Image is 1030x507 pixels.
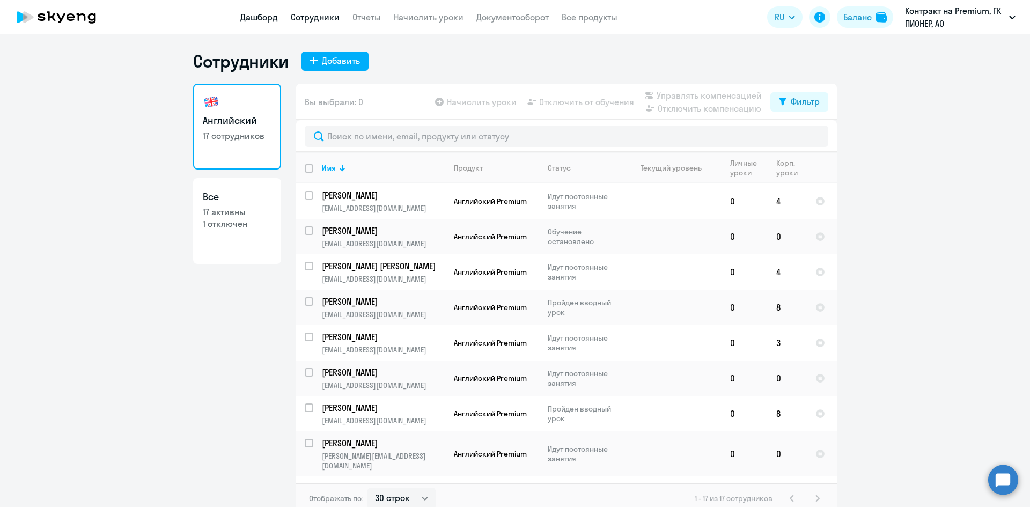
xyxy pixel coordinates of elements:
td: 0 [722,361,768,396]
a: [PERSON_NAME] [322,331,445,343]
p: [PERSON_NAME] [322,296,443,307]
a: [PERSON_NAME] [322,482,445,494]
p: Идут постоянные занятия [548,369,621,388]
div: Текущий уровень [630,163,721,173]
p: [PERSON_NAME] [322,189,443,201]
a: [PERSON_NAME] [322,402,445,414]
p: [EMAIL_ADDRESS][DOMAIN_NAME] [322,274,445,284]
a: [PERSON_NAME] [322,437,445,449]
span: Английский Premium [454,449,527,459]
input: Поиск по имени, email, продукту или статусу [305,126,828,147]
td: 0 [722,396,768,431]
p: 17 активны [203,206,271,218]
p: Контракт на Premium, ГК ПИОНЕР, АО [905,4,1005,30]
div: Добавить [322,54,360,67]
button: Добавить [301,52,369,71]
p: [PERSON_NAME] [322,331,443,343]
a: Отчеты [352,12,381,23]
img: english [203,93,220,111]
a: Сотрудники [291,12,340,23]
div: Корп. уроки [776,158,806,178]
span: RU [775,11,784,24]
h1: Сотрудники [193,50,289,72]
p: [EMAIL_ADDRESS][DOMAIN_NAME] [322,203,445,213]
span: Английский Premium [454,232,527,241]
td: 0 [722,431,768,476]
span: Английский Premium [454,409,527,418]
td: 4 [768,183,807,219]
td: 3 [768,325,807,361]
div: Личные уроки [730,158,767,178]
span: Отображать по: [309,494,363,503]
p: [EMAIL_ADDRESS][DOMAIN_NAME] [322,380,445,390]
td: 0 [722,325,768,361]
a: [PERSON_NAME] [322,366,445,378]
button: RU [767,6,803,28]
p: [PERSON_NAME][EMAIL_ADDRESS][DOMAIN_NAME] [322,451,445,471]
p: [PERSON_NAME] [322,437,443,449]
td: 0 [768,361,807,396]
td: 8 [768,396,807,431]
div: Текущий уровень [641,163,702,173]
span: Английский Premium [454,267,527,277]
div: Фильтр [791,95,820,108]
a: Все17 активны1 отключен [193,178,281,264]
td: 0 [722,183,768,219]
a: [PERSON_NAME] [322,225,445,237]
td: 0 [722,219,768,254]
div: Продукт [454,163,483,173]
p: Идут постоянные занятия [548,444,621,464]
p: 1 отключен [203,218,271,230]
button: Контракт на Premium, ГК ПИОНЕР, АО [900,4,1021,30]
img: balance [876,12,887,23]
button: Балансbalance [837,6,893,28]
div: Имя [322,163,336,173]
a: [PERSON_NAME] [322,296,445,307]
h3: Английский [203,114,271,128]
button: Фильтр [770,92,828,112]
a: Все продукты [562,12,617,23]
div: Продукт [454,163,539,173]
div: Статус [548,163,571,173]
div: Корп. уроки [776,158,798,178]
div: Статус [548,163,621,173]
p: Идут постоянные занятия [548,333,621,352]
span: Английский Premium [454,373,527,383]
a: Документооборот [476,12,549,23]
p: [EMAIL_ADDRESS][DOMAIN_NAME] [322,416,445,425]
p: Пройден вводный урок [548,298,621,317]
p: [PERSON_NAME] [PERSON_NAME] [322,260,443,272]
td: 8 [768,290,807,325]
a: [PERSON_NAME] [PERSON_NAME] [322,260,445,272]
p: Идут постоянные занятия [548,192,621,211]
a: Английский17 сотрудников [193,84,281,170]
a: Дашборд [240,12,278,23]
a: [PERSON_NAME] [322,189,445,201]
p: Пройден вводный урок [548,404,621,423]
td: 4 [768,254,807,290]
p: [PERSON_NAME] [322,402,443,414]
p: [EMAIL_ADDRESS][DOMAIN_NAME] [322,345,445,355]
p: [PERSON_NAME] [322,366,443,378]
p: Обучение остановлено [548,227,621,246]
td: 0 [722,290,768,325]
a: Начислить уроки [394,12,464,23]
div: Личные уроки [730,158,757,178]
p: 17 сотрудников [203,130,271,142]
div: Имя [322,163,445,173]
span: 1 - 17 из 17 сотрудников [695,494,772,503]
td: 0 [722,254,768,290]
td: 0 [768,219,807,254]
p: [EMAIL_ADDRESS][DOMAIN_NAME] [322,310,445,319]
div: Баланс [843,11,872,24]
p: [PERSON_NAME] [322,482,443,494]
span: Английский Premium [454,196,527,206]
p: [EMAIL_ADDRESS][DOMAIN_NAME] [322,239,445,248]
p: Идут постоянные занятия [548,262,621,282]
p: [PERSON_NAME] [322,225,443,237]
span: Английский Premium [454,338,527,348]
td: 0 [768,431,807,476]
span: Английский Premium [454,303,527,312]
h3: Все [203,190,271,204]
